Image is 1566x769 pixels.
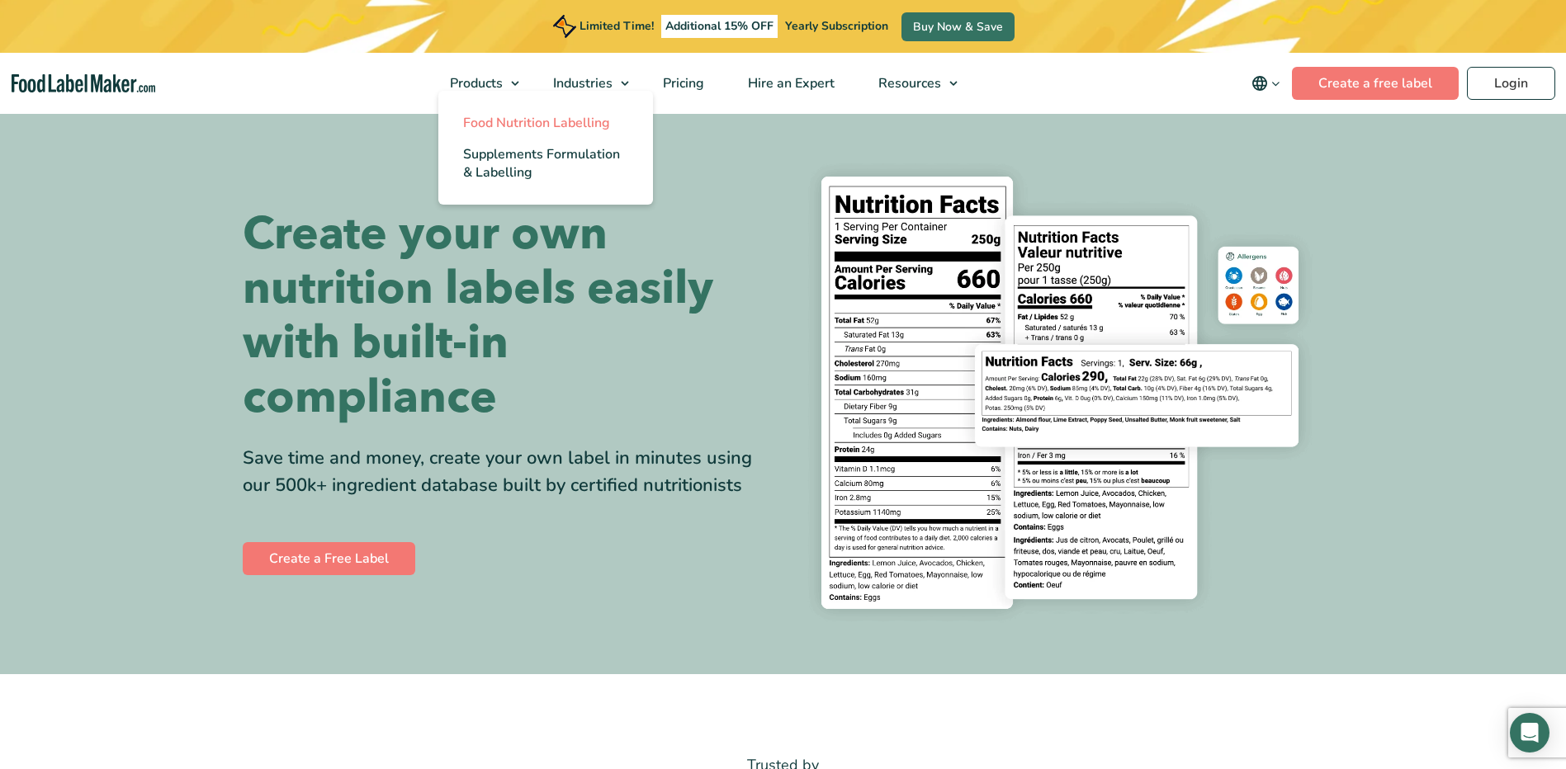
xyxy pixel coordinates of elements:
[785,18,888,34] span: Yearly Subscription
[438,139,653,188] a: Supplements Formulation & Labelling
[658,74,706,92] span: Pricing
[1292,67,1459,100] a: Create a free label
[901,12,1015,41] a: Buy Now & Save
[243,445,771,499] div: Save time and money, create your own label in minutes using our 500k+ ingredient database built b...
[548,74,614,92] span: Industries
[243,207,771,425] h1: Create your own nutrition labels easily with built-in compliance
[726,53,853,114] a: Hire an Expert
[463,145,620,182] span: Supplements Formulation & Labelling
[857,53,966,114] a: Resources
[243,542,415,575] a: Create a Free Label
[1467,67,1555,100] a: Login
[641,53,722,114] a: Pricing
[1510,713,1549,752] div: Open Intercom Messenger
[438,107,653,139] a: Food Nutrition Labelling
[428,53,528,114] a: Products
[661,15,778,38] span: Additional 15% OFF
[445,74,504,92] span: Products
[873,74,943,92] span: Resources
[532,53,637,114] a: Industries
[580,18,654,34] span: Limited Time!
[743,74,836,92] span: Hire an Expert
[463,114,610,132] span: Food Nutrition Labelling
